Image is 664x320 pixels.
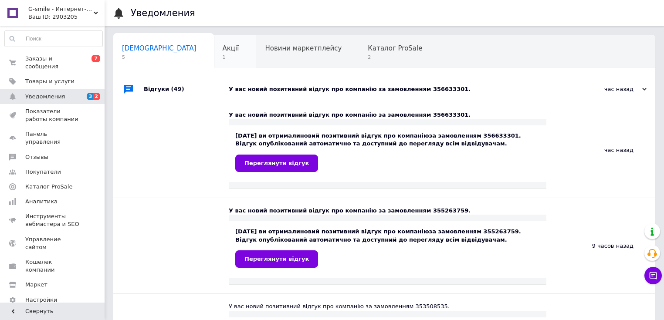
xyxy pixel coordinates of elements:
span: Инструменты вебмастера и SEO [25,212,81,228]
h1: Уведомления [131,8,195,18]
span: Акції [223,44,239,52]
div: Відгуки [144,76,229,102]
div: час назад [546,102,655,198]
div: Ваш ID: 2903205 [28,13,105,21]
b: новий позитивний відгук про компанію [300,132,429,139]
span: Новини маркетплейсу [265,44,342,52]
span: Покупатели [25,168,61,176]
span: Переглянути відгук [244,256,309,262]
span: Товары и услуги [25,77,75,85]
span: Отзывы [25,153,48,161]
div: У вас новий позитивний відгук про компанію за замовленням 356633301. [229,85,559,93]
span: [DEMOGRAPHIC_DATA] [122,44,196,52]
span: G-smile - Интернет-магазин средств ухода за собой [28,5,94,13]
span: 5 [122,54,196,61]
span: Панель управления [25,130,81,146]
div: У вас новий позитивний відгук про компанію за замовленням 353508535. [229,303,546,310]
div: [DATE] ви отримали за замовленням 355263759. Відгук опублікований автоматично та доступний до пер... [235,228,540,267]
span: 7 [91,55,100,62]
span: Маркет [25,281,47,289]
div: [DATE] ви отримали за замовленням 356633301. Відгук опублікований автоматично та доступний до пер... [235,132,540,172]
span: Настройки [25,296,57,304]
div: 9 часов назад [546,198,655,293]
span: (49) [171,86,184,92]
a: Переглянути відгук [235,155,318,172]
span: 3 [87,93,94,100]
span: Каталог ProSale [368,44,422,52]
input: Поиск [5,31,102,47]
span: Управление сайтом [25,236,81,251]
span: Кошелек компании [25,258,81,274]
span: Показатели работы компании [25,108,81,123]
div: У вас новий позитивний відгук про компанію за замовленням 356633301. [229,111,546,119]
span: Заказы и сообщения [25,55,81,71]
div: У вас новий позитивний відгук про компанію за замовленням 355263759. [229,207,546,215]
span: Каталог ProSale [25,183,72,191]
span: 2 [93,93,100,100]
b: новий позитивний відгук про компанію [300,228,429,235]
span: 1 [223,54,239,61]
span: Переглянути відгук [244,160,309,166]
span: Аналитика [25,198,58,205]
div: час назад [559,85,647,93]
span: 2 [368,54,422,61]
a: Переглянути відгук [235,250,318,268]
span: Уведомления [25,93,65,101]
button: Чат с покупателем [644,267,662,284]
